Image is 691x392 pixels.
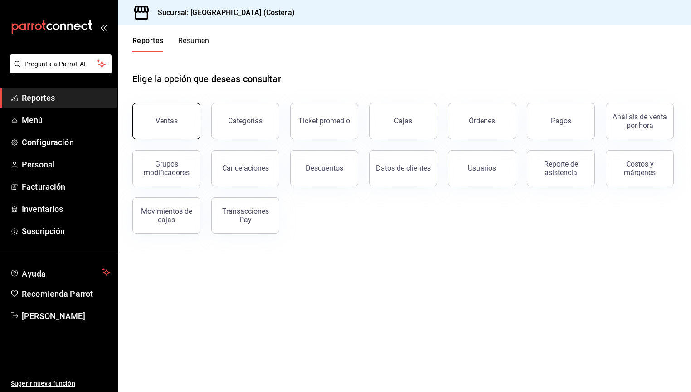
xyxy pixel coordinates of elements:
div: Transacciones Pay [217,207,273,224]
span: Menú [22,114,110,126]
div: Cajas [394,116,413,127]
button: Transacciones Pay [211,197,279,234]
div: Movimientos de cajas [138,207,195,224]
span: [PERSON_NAME] [22,310,110,322]
div: Cancelaciones [222,164,269,172]
span: Reportes [22,92,110,104]
div: Grupos modificadores [138,160,195,177]
span: Pregunta a Parrot AI [24,59,97,69]
span: Ayuda [22,267,98,278]
button: Reportes [132,36,164,52]
div: Análisis de venta por hora [612,113,668,130]
div: Ticket promedio [298,117,350,125]
h3: Sucursal: [GEOGRAPHIC_DATA] (Costera) [151,7,295,18]
button: Costos y márgenes [606,150,674,186]
span: Inventarios [22,203,110,215]
div: Usuarios [468,164,496,172]
div: Descuentos [306,164,343,172]
div: Categorías [228,117,263,125]
button: Ticket promedio [290,103,358,139]
span: Suscripción [22,225,110,237]
button: Usuarios [448,150,516,186]
button: Análisis de venta por hora [606,103,674,139]
button: Categorías [211,103,279,139]
button: Ventas [132,103,200,139]
span: Configuración [22,136,110,148]
button: Pagos [527,103,595,139]
button: Reporte de asistencia [527,150,595,186]
div: navigation tabs [132,36,209,52]
button: Cancelaciones [211,150,279,186]
button: open_drawer_menu [100,24,107,31]
span: Facturación [22,181,110,193]
button: Grupos modificadores [132,150,200,186]
div: Pagos [551,117,571,125]
span: Personal [22,158,110,171]
div: Órdenes [469,117,495,125]
h1: Elige la opción que deseas consultar [132,72,281,86]
div: Costos y márgenes [612,160,668,177]
button: Datos de clientes [369,150,437,186]
span: Sugerir nueva función [11,379,110,388]
div: Ventas [156,117,178,125]
button: Movimientos de cajas [132,197,200,234]
a: Pregunta a Parrot AI [6,66,112,75]
button: Descuentos [290,150,358,186]
span: Recomienda Parrot [22,288,110,300]
button: Órdenes [448,103,516,139]
button: Pregunta a Parrot AI [10,54,112,73]
button: Resumen [178,36,209,52]
div: Datos de clientes [376,164,431,172]
a: Cajas [369,103,437,139]
div: Reporte de asistencia [533,160,589,177]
